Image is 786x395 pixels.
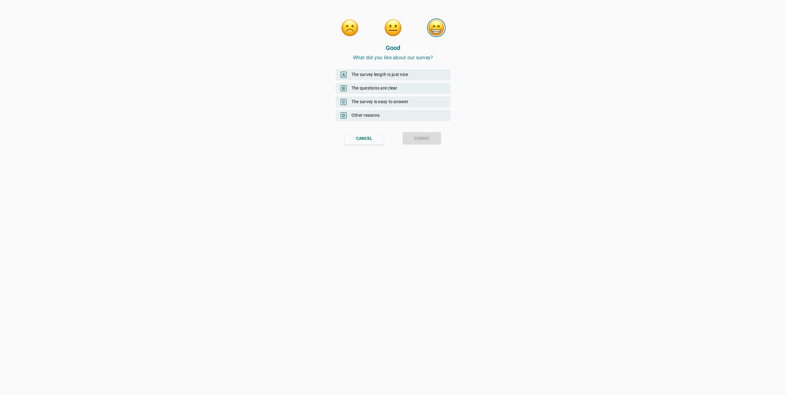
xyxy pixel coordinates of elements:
[336,69,451,80] div: The survey length is just nice
[341,99,347,105] span: C
[336,96,451,107] div: The survey is easy to answer
[356,135,372,142] div: CANCEL
[341,72,347,78] span: A
[336,110,451,121] div: Other reasons
[341,112,347,119] span: D
[341,85,347,91] span: B
[345,132,384,145] button: CANCEL
[336,83,451,94] div: The questions are clear
[353,55,433,61] span: What did you like about our survey?
[386,44,401,52] strong: Good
